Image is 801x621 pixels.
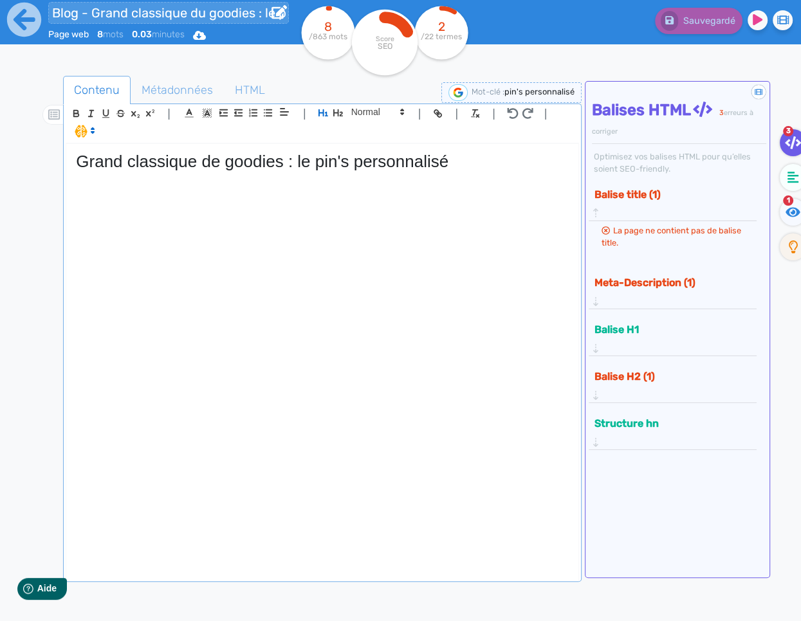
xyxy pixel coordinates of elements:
[504,87,575,96] span: pin's personnalisé
[591,413,755,449] div: Structure hn
[160,76,197,84] div: Mots-clés
[592,150,766,175] div: Optimisez vos balises HTML pour qu’elles soient SEO-friendly.
[719,109,724,117] span: 3
[48,29,89,40] span: Page web
[591,319,755,355] div: Balise H1
[225,73,275,107] span: HTML
[52,75,62,85] img: tab_domain_overview_orange.svg
[591,272,747,293] button: Meta-Description (1)
[544,105,548,122] span: |
[131,73,223,107] span: Métadonnées
[437,19,445,34] tspan: 2
[33,33,145,44] div: Domaine: [DOMAIN_NAME]
[36,21,63,31] div: v 4.0.25
[146,75,156,85] img: tab_keywords_by_traffic_grey.svg
[97,29,124,40] span: mots
[69,123,99,139] span: I.Assistant
[132,29,185,40] span: minutes
[21,33,31,44] img: website_grey.svg
[591,366,747,387] button: Balise H2 (1)
[655,8,742,34] button: Sauvegardé
[591,366,755,402] div: Balise H2 (1)
[309,32,347,41] tspan: /863 mots
[591,413,747,434] button: Structure hn
[592,101,766,138] h4: Balises HTML
[131,76,224,105] a: Métadonnées
[66,76,99,84] div: Domaine
[97,29,103,40] b: 8
[448,84,468,101] img: google-serp-logo.png
[275,104,293,120] span: Aligment
[324,19,332,34] tspan: 8
[375,35,394,43] tspan: Score
[48,2,289,24] input: title
[591,184,755,221] div: Balise title (1)
[132,29,152,40] b: 0.03
[63,76,131,105] a: Contenu
[64,73,130,107] span: Contenu
[591,184,747,205] button: Balise title (1)
[783,126,793,136] span: 3
[591,272,755,309] div: Meta-Description (1)
[455,105,458,122] span: |
[591,319,747,340] button: Balise H1
[418,105,421,122] span: |
[76,152,569,172] h1: Grand classique de goodies : le pin's personnalisé
[592,109,753,136] span: erreurs à corriger
[683,15,735,26] span: Sauvegardé
[492,105,495,122] span: |
[602,226,741,248] span: La page ne contient pas de balise title.
[224,76,276,105] a: HTML
[303,105,306,122] span: |
[377,41,392,51] tspan: SEO
[783,195,793,206] span: 1
[421,32,462,41] tspan: /22 termes
[472,87,504,96] span: Mot-clé :
[21,21,31,31] img: logo_orange.svg
[167,105,170,122] span: |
